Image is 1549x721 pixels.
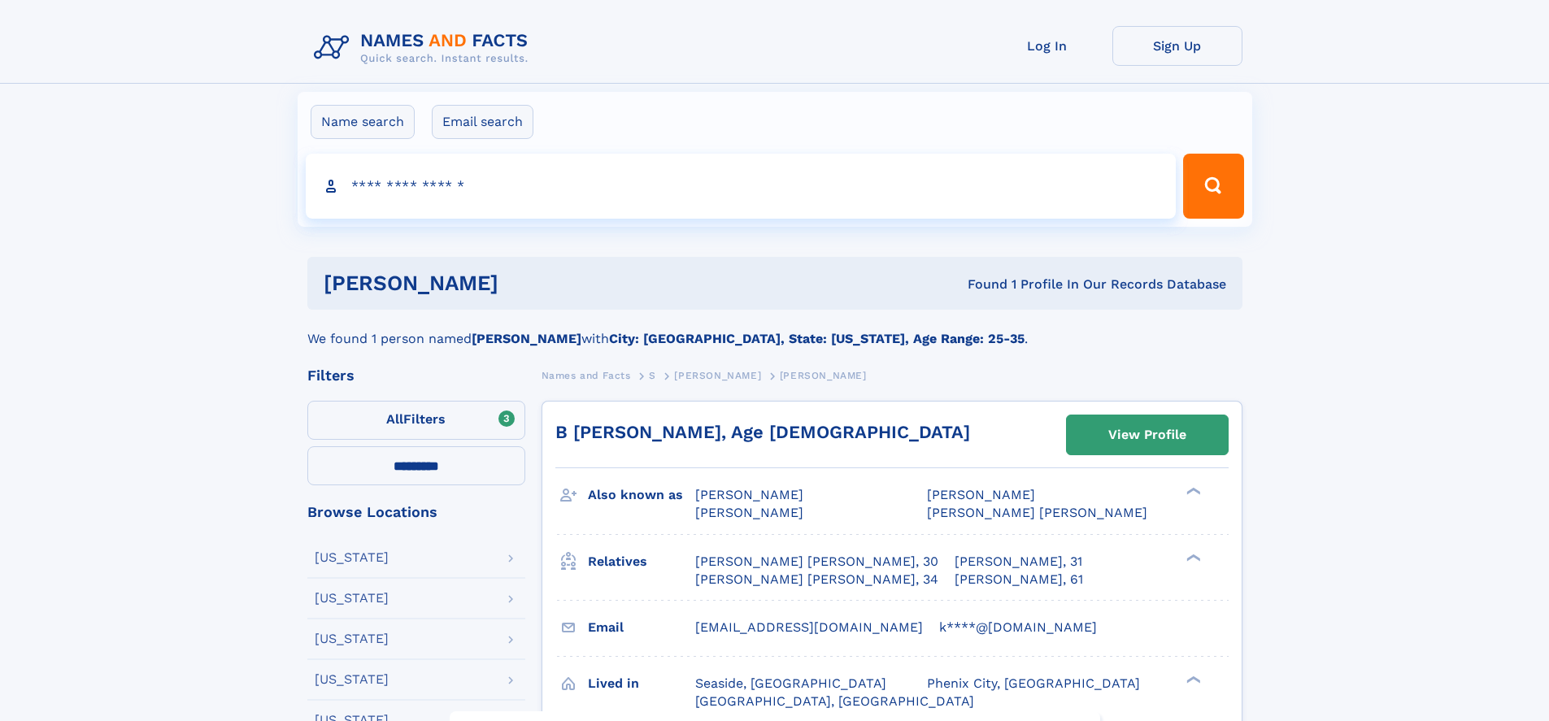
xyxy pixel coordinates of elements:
[1182,674,1202,684] div: ❯
[695,505,803,520] span: [PERSON_NAME]
[927,505,1147,520] span: [PERSON_NAME] [PERSON_NAME]
[982,26,1112,66] a: Log In
[695,487,803,502] span: [PERSON_NAME]
[955,553,1082,571] a: [PERSON_NAME], 31
[674,365,761,385] a: [PERSON_NAME]
[432,105,533,139] label: Email search
[588,548,695,575] h3: Relatives
[649,370,656,381] span: S
[555,422,970,442] a: B [PERSON_NAME], Age [DEMOGRAPHIC_DATA]
[955,571,1083,589] a: [PERSON_NAME], 61
[1108,416,1186,454] div: View Profile
[307,401,525,440] label: Filters
[588,481,695,509] h3: Also known as
[315,632,389,645] div: [US_STATE]
[588,670,695,697] h3: Lived in
[307,310,1242,349] div: We found 1 person named with .
[695,693,974,709] span: [GEOGRAPHIC_DATA], [GEOGRAPHIC_DATA]
[1067,415,1228,454] a: View Profile
[927,675,1140,691] span: Phenix City, [GEOGRAPHIC_DATA]
[307,505,525,519] div: Browse Locations
[649,365,656,385] a: S
[780,370,867,381] span: [PERSON_NAME]
[695,553,938,571] a: [PERSON_NAME] [PERSON_NAME], 30
[307,26,542,70] img: Logo Names and Facts
[306,154,1177,219] input: search input
[674,370,761,381] span: [PERSON_NAME]
[542,365,631,385] a: Names and Facts
[609,331,1025,346] b: City: [GEOGRAPHIC_DATA], State: [US_STATE], Age Range: 25-35
[386,411,403,427] span: All
[588,614,695,641] h3: Email
[695,619,923,635] span: [EMAIL_ADDRESS][DOMAIN_NAME]
[307,368,525,383] div: Filters
[1183,154,1243,219] button: Search Button
[1182,486,1202,497] div: ❯
[315,592,389,605] div: [US_STATE]
[695,571,938,589] a: [PERSON_NAME] [PERSON_NAME], 34
[927,487,1035,502] span: [PERSON_NAME]
[324,273,733,293] h1: [PERSON_NAME]
[1182,552,1202,562] div: ❯
[315,673,389,686] div: [US_STATE]
[311,105,415,139] label: Name search
[695,675,886,691] span: Seaside, [GEOGRAPHIC_DATA]
[315,551,389,564] div: [US_STATE]
[472,331,581,346] b: [PERSON_NAME]
[1112,26,1242,66] a: Sign Up
[733,276,1226,293] div: Found 1 Profile In Our Records Database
